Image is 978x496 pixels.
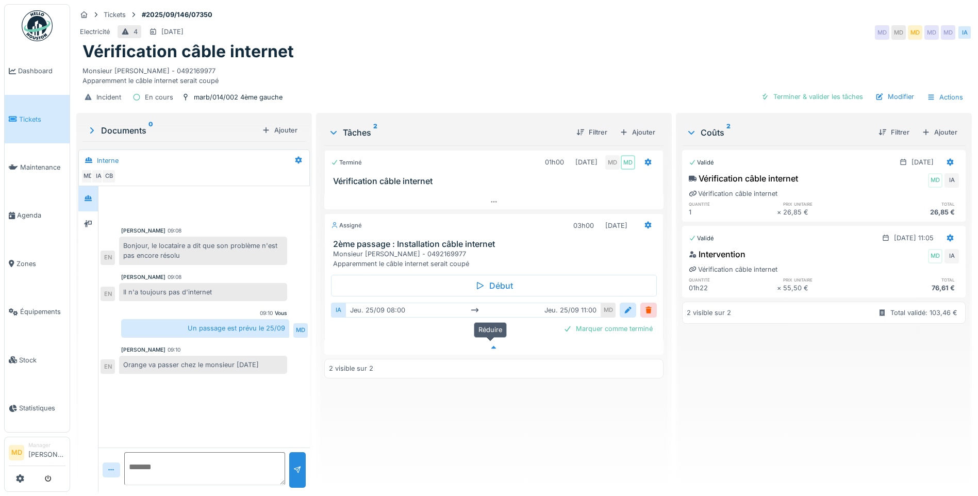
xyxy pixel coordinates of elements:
a: Maintenance [5,143,70,191]
div: Actions [922,90,968,105]
span: Agenda [17,210,65,220]
div: Incident [96,92,121,102]
div: Vérification câble internet [689,189,777,199]
div: IA [944,173,959,188]
div: Electricité [80,27,110,37]
div: [DATE] [605,221,627,230]
div: MD [891,25,906,40]
div: Tickets [104,10,126,20]
div: [PERSON_NAME] [121,227,165,235]
div: 09:08 [168,227,181,235]
div: MD [621,155,635,170]
a: Stock [5,336,70,384]
h3: Vérification câble internet [333,176,659,186]
li: [PERSON_NAME] [28,441,65,464]
div: 2 visible sur 2 [687,308,731,318]
div: Monsieur [PERSON_NAME] - 0492169977 Apparemment le câble internet serait coupé [82,62,966,86]
div: MD [293,323,308,338]
div: EN [101,251,115,265]
div: Bonjour, le locataire a dit que son problème n'est pas encore résolu [119,237,287,264]
div: Réduire [474,322,507,337]
div: [DATE] 11:05 [894,233,934,243]
div: Total validé: 103,46 € [890,308,957,318]
div: 26,85 € [871,207,959,217]
h6: total [871,276,959,283]
div: 09:10 [260,309,273,317]
div: Filtrer [572,125,611,139]
div: 1 [689,207,776,217]
div: EN [101,287,115,301]
div: 01h22 [689,283,776,293]
div: Terminé [331,158,362,167]
div: IA [331,303,345,318]
div: [DATE] [161,27,184,37]
div: × [777,283,784,293]
h6: prix unitaire [783,201,871,207]
div: En cours [145,92,173,102]
span: Tickets [19,114,65,124]
h6: prix unitaire [783,276,871,283]
div: IA [957,25,972,40]
div: IA [944,249,959,263]
div: Tâches [328,126,568,139]
div: Monsieur [PERSON_NAME] - 0492169977 Apparemment le câble internet serait coupé [333,249,659,269]
sup: 0 [148,124,153,137]
div: 09:08 [168,273,181,281]
div: [DATE] [911,157,934,167]
div: 03h00 [573,221,594,230]
h6: quantité [689,276,776,283]
span: Dashboard [18,66,65,76]
div: IA [91,169,106,184]
div: MD [928,173,942,188]
span: Maintenance [20,162,65,172]
div: MD [924,25,939,40]
div: MD [875,25,889,40]
div: Intervention [689,248,745,260]
div: Vous [275,309,287,317]
a: Statistiques [5,384,70,432]
div: 09:10 [168,346,180,354]
div: Modifier [871,90,918,104]
div: marb/014/002 4ème gauche [194,92,283,102]
div: Assigné [331,221,362,230]
div: Vérification câble internet [689,264,777,274]
div: MD [941,25,955,40]
div: Marquer comme terminé [559,322,657,336]
img: Badge_color-CXgf-gQk.svg [22,10,53,41]
div: MD [601,303,616,318]
div: Ajouter [918,125,962,139]
div: MD [81,169,95,184]
div: 2 visible sur 2 [329,363,373,373]
span: Statistiques [19,403,65,413]
div: Ajouter [258,123,302,137]
div: 55,50 € [783,283,871,293]
div: [DATE] [575,157,598,167]
div: Début [331,275,657,296]
div: × [777,207,784,217]
a: Zones [5,240,70,288]
h6: quantité [689,201,776,207]
div: MD [928,249,942,263]
h3: 2ème passage : Installation câble internet [333,239,659,249]
div: Orange va passer chez le monsieur [DATE] [119,356,287,374]
div: 26,85 € [783,207,871,217]
div: Il n'a toujours pas d'internet [119,283,287,301]
div: MD [605,155,620,170]
a: MD Manager[PERSON_NAME] [9,441,65,466]
div: 01h00 [545,157,564,167]
a: Agenda [5,191,70,239]
div: MD [908,25,922,40]
li: MD [9,445,24,460]
div: jeu. 25/09 08:00 jeu. 25/09 11:00 [345,303,601,318]
div: [PERSON_NAME] [121,346,165,354]
div: Filtrer [874,125,914,139]
div: 76,61 € [871,283,959,293]
div: Interne [97,156,119,166]
div: Vérification câble internet [689,172,798,185]
strong: #2025/09/146/07350 [138,10,217,20]
div: EN [101,359,115,374]
a: Tickets [5,95,70,143]
h6: total [871,201,959,207]
div: [PERSON_NAME] [121,273,165,281]
span: Zones [16,259,65,269]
